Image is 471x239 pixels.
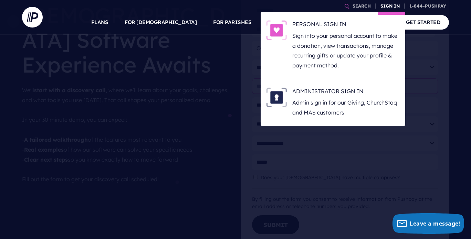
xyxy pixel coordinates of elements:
a: COMPANY [355,10,381,34]
button: Leave a message! [392,213,464,234]
h6: ADMINISTRATOR SIGN IN [292,87,400,98]
img: ADMINISTRATOR SIGN IN - Illustration [266,87,287,107]
a: GET STARTED [397,15,449,29]
p: Sign into your personal account to make a donation, view transactions, manage recurring gifts or ... [292,31,400,70]
h6: PERSONAL SIGN IN [292,20,400,31]
a: PLANS [91,10,108,34]
a: SOLUTIONS [268,10,299,34]
a: ADMINISTRATOR SIGN IN - Illustration ADMINISTRATOR SIGN IN Admin sign in for our Giving, ChurchSt... [266,87,400,118]
a: FOR PARISHES [213,10,251,34]
a: PERSONAL SIGN IN - Illustration PERSONAL SIGN IN Sign into your personal account to make a donati... [266,20,400,70]
a: EXPLORE [315,10,339,34]
p: Admin sign in for our Giving, ChurchStaq and MAS customers [292,98,400,118]
img: PERSONAL SIGN IN - Illustration [266,20,287,40]
a: FOR [DEMOGRAPHIC_DATA] [125,10,197,34]
span: Leave a message! [410,220,461,227]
